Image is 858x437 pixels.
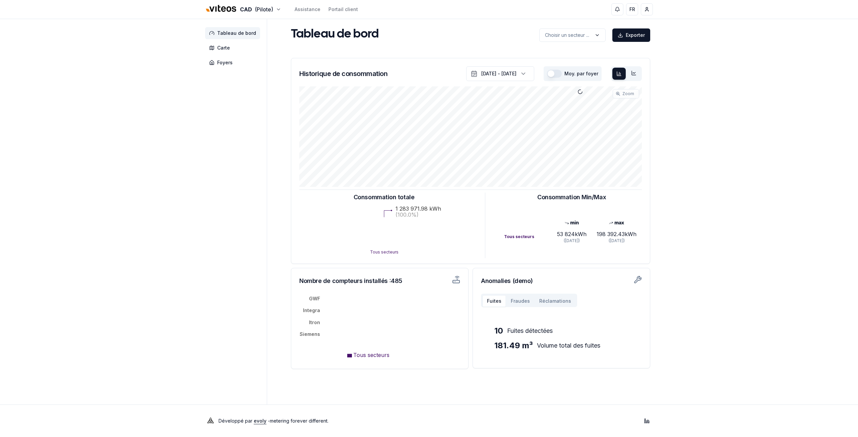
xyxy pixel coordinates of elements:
[481,276,642,286] h3: Anomalies (demo)
[594,219,639,226] div: max
[395,211,419,218] text: (100.0%)
[535,295,576,307] button: Réclamations
[300,331,320,337] tspan: Siemens
[494,340,533,351] span: 181.49 m³
[507,326,553,336] span: Fuites détectées
[506,295,535,307] button: Fraudes
[395,205,441,212] text: 1 283 971.98 kWh
[299,69,387,78] h3: Historique de consommation
[309,296,320,301] tspan: GWF
[299,276,416,286] h3: Nombre de compteurs installés : 485
[240,5,252,13] span: CAD
[291,28,379,41] h1: Tableau de bord
[303,307,320,313] tspan: Integra
[482,295,506,307] button: Fuites
[309,319,320,325] tspan: Itron
[545,32,589,39] p: Choisir un secteur ...
[549,238,594,243] div: ([DATE])
[481,70,516,77] div: [DATE] - [DATE]
[254,418,266,424] a: evoly
[255,5,273,13] span: (Pilote)
[537,341,600,350] span: Volume total des fuites
[205,2,281,17] button: CAD(Pilote)
[564,71,598,76] label: Moy. par foyer
[217,45,230,51] span: Carte
[549,230,594,238] div: 53 824 kWh
[494,325,503,336] span: 10
[612,28,650,42] button: Exporter
[594,230,639,238] div: 198 392.43 kWh
[205,27,263,39] a: Tableau de bord
[205,1,237,17] img: Viteos - CAD Logo
[354,193,414,202] h3: Consommation totale
[205,416,216,426] img: Evoly Logo
[549,219,594,226] div: min
[217,30,256,37] span: Tableau de bord
[205,42,263,54] a: Carte
[370,249,398,254] text: Tous secteurs
[537,193,606,202] h3: Consommation Min/Max
[629,6,635,13] span: FR
[219,416,328,426] p: Développé par - metering forever different .
[626,3,638,15] button: FR
[594,238,639,243] div: ([DATE])
[353,352,389,358] span: Tous secteurs
[504,234,549,239] div: Tous secteurs
[205,57,263,69] a: Foyers
[295,6,320,13] a: Assistance
[539,28,606,42] button: label
[328,6,358,13] a: Portail client
[466,66,534,81] button: [DATE] - [DATE]
[217,59,233,66] span: Foyers
[622,91,634,96] span: Zoom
